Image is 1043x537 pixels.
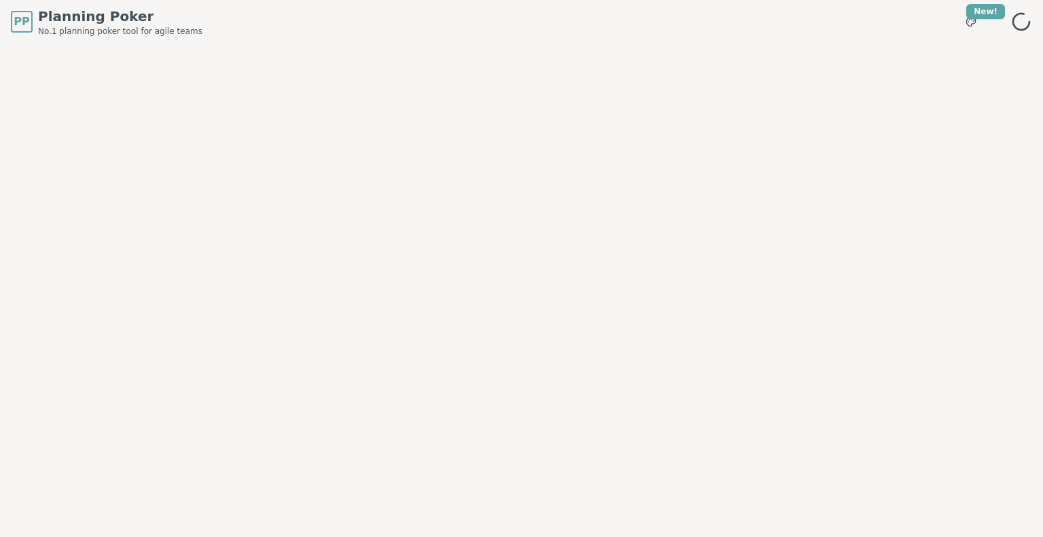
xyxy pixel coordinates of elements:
div: New! [966,4,1005,19]
a: PPPlanning PokerNo.1 planning poker tool for agile teams [11,7,202,37]
span: No.1 planning poker tool for agile teams [38,26,202,37]
span: PP [14,14,29,30]
button: New! [959,10,983,34]
span: Planning Poker [38,7,202,26]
